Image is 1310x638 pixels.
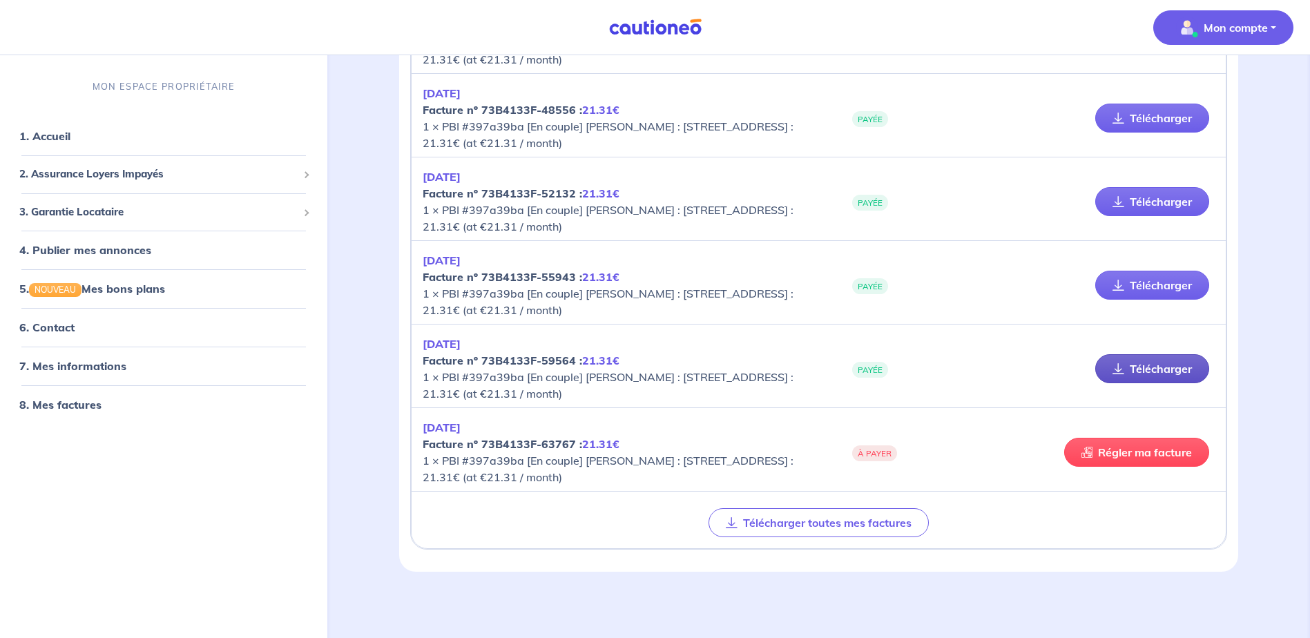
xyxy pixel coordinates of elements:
strong: Facture nº 73B4133F-59564 : [423,354,619,367]
em: [DATE] [423,86,461,100]
div: 5.NOUVEAUMes bons plans [6,275,322,302]
a: 8. Mes factures [19,398,102,412]
em: [DATE] [423,253,461,267]
div: 8. Mes factures [6,391,322,419]
div: 2. Assurance Loyers Impayés [6,161,322,188]
a: Télécharger [1095,354,1209,383]
span: PAYÉE [852,111,888,127]
div: 6. Contact [6,314,322,342]
p: Mon compte [1204,19,1268,36]
em: 21.31€ [582,354,619,367]
a: Télécharger [1095,187,1209,216]
a: Télécharger [1095,104,1209,133]
a: 6. Contact [19,321,75,335]
span: PAYÉE [852,278,888,294]
p: 1 × PBI #397a39ba [En couple] [PERSON_NAME] : [STREET_ADDRESS] : 21.31€ (at €21.31 / month) [423,168,818,235]
em: [DATE] [423,420,461,434]
button: illu_account_valid_menu.svgMon compte [1153,10,1293,45]
p: 1 × PBI #397a39ba [En couple] [PERSON_NAME] : [STREET_ADDRESS] : 21.31€ (at €21.31 / month) [423,419,818,485]
strong: Facture nº 73B4133F-55943 : [423,270,619,284]
span: 3. Garantie Locataire [19,204,298,220]
div: 7. Mes informations [6,353,322,380]
strong: Facture nº 73B4133F-52132 : [423,186,619,200]
img: illu_account_valid_menu.svg [1176,17,1198,39]
div: 1. Accueil [6,122,322,150]
p: 1 × PBI #397a39ba [En couple] [PERSON_NAME] : [STREET_ADDRESS] : 21.31€ (at €21.31 / month) [423,252,818,318]
em: 21.31€ [582,103,619,117]
em: 21.31€ [582,186,619,200]
button: Télécharger toutes mes factures [709,508,929,537]
a: 4. Publier mes annonces [19,243,151,257]
p: MON ESPACE PROPRIÉTAIRE [93,80,235,93]
a: 1. Accueil [19,129,70,143]
div: 3. Garantie Locataire [6,199,322,226]
em: 21.31€ [582,437,619,451]
img: Cautioneo [604,19,707,36]
a: 7. Mes informations [19,360,126,374]
a: 5.NOUVEAUMes bons plans [19,282,165,296]
em: [DATE] [423,337,461,351]
strong: Facture nº 73B4133F-48556 : [423,103,619,117]
a: Régler ma facture [1064,438,1209,467]
span: PAYÉE [852,195,888,211]
a: Télécharger [1095,271,1209,300]
em: [DATE] [423,170,461,184]
em: 21.31€ [582,270,619,284]
p: 1 × PBI #397a39ba [En couple] [PERSON_NAME] : [STREET_ADDRESS] : 21.31€ (at €21.31 / month) [423,336,818,402]
span: À PAYER [852,445,897,461]
span: 2. Assurance Loyers Impayés [19,166,298,182]
strong: Facture nº 73B4133F-63767 : [423,437,619,451]
div: 4. Publier mes annonces [6,236,322,264]
p: 1 × PBI #397a39ba [En couple] [PERSON_NAME] : [STREET_ADDRESS] : 21.31€ (at €21.31 / month) [423,85,818,151]
span: PAYÉE [852,362,888,378]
